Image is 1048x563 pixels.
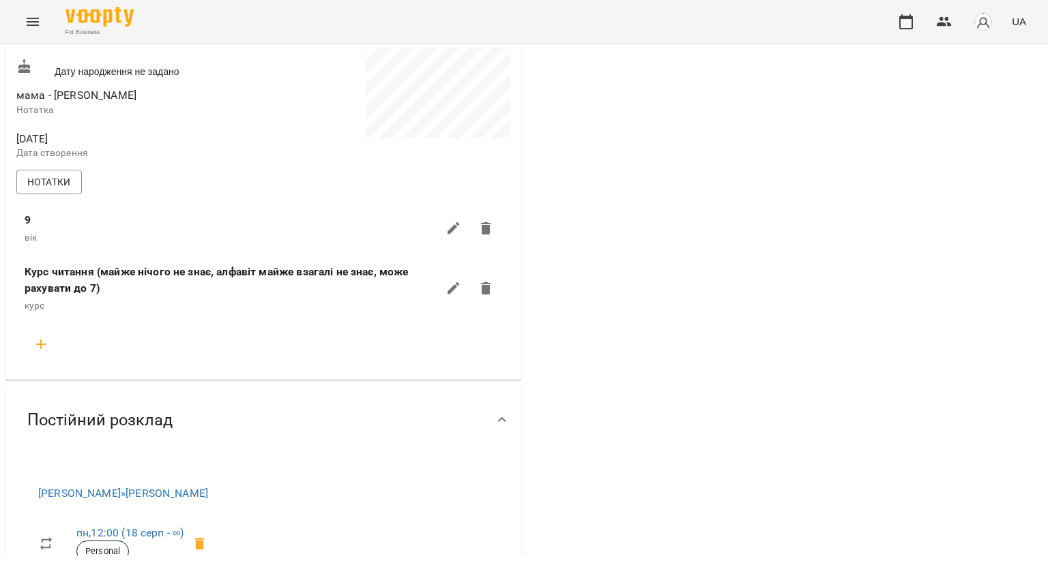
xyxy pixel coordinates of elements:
a: [PERSON_NAME]»[PERSON_NAME] [38,487,208,500]
span: Нотатки [27,174,71,190]
img: avatar_s.png [974,12,993,31]
p: Дата створення [16,147,261,160]
span: Постійний розклад [27,410,173,431]
div: Постійний розклад [5,385,521,455]
button: Menu [16,5,49,38]
a: пн,12:00 (18 серп - ∞) [76,526,184,539]
span: For Business [65,28,134,37]
span: вік [25,232,37,243]
label: 9 [25,212,31,228]
img: Voopty Logo [65,7,134,27]
label: Курс читання (майже нічого не знає, алфавіт майже взагалі не знає, може рахувати до 7) [25,264,437,296]
button: UA [1006,9,1032,34]
span: Видалити приватний урок Половинка Вікторія пн 12:00 клієнта Дамір Мунтян [184,528,216,560]
span: мама - [PERSON_NAME] [16,89,136,102]
span: Personal [77,545,128,558]
p: Нотатка [16,104,261,117]
button: Нотатки [16,170,82,194]
span: курс [25,300,45,311]
span: [DATE] [16,131,261,147]
div: Дату народження не задано [14,56,263,81]
span: UA [1012,14,1026,29]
